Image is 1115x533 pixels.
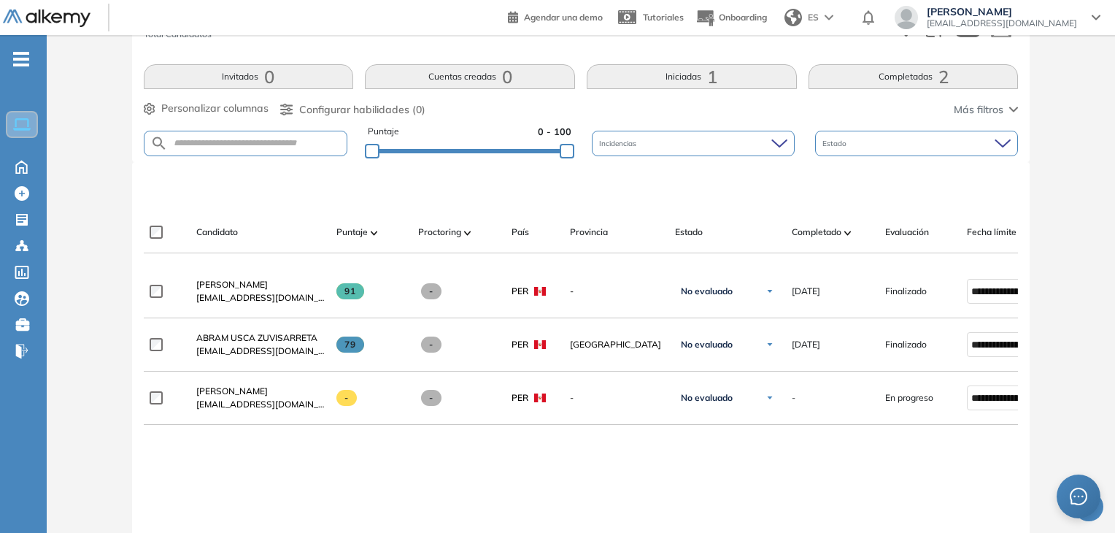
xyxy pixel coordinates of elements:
span: Estado [675,226,703,239]
img: PER [534,340,546,349]
button: Cuentas creadas0 [365,64,575,89]
a: Agendar una demo [508,7,603,25]
button: Invitados0 [144,64,354,89]
a: ABRAM USCA ZUVISARRETA [196,331,325,345]
button: Iniciadas1 [587,64,797,89]
button: Onboarding [695,2,767,34]
span: [EMAIL_ADDRESS][DOMAIN_NAME] [927,18,1077,29]
img: [missing "en.ARROW_ALT" translation] [371,231,378,235]
span: message [1070,488,1087,505]
span: 79 [336,337,365,353]
span: - [570,285,663,298]
span: Candidato [196,226,238,239]
span: Personalizar columnas [161,101,269,116]
span: [DATE] [792,285,820,298]
button: Personalizar columnas [144,101,269,116]
span: - [792,391,795,404]
span: ES [808,11,819,24]
img: Ícono de flecha [765,394,774,402]
span: País [512,226,529,239]
span: Puntaje [336,226,368,239]
img: [missing "en.ARROW_ALT" translation] [844,231,852,235]
span: No evaluado [681,392,733,404]
div: Incidencias [592,131,795,156]
div: Estado [815,131,1018,156]
span: Puntaje [368,125,399,139]
img: world [784,9,802,26]
span: [DATE] [792,338,820,351]
span: - [570,391,663,404]
span: Fecha límite [967,226,1016,239]
span: Proctoring [418,226,461,239]
span: No evaluado [681,339,733,350]
span: No evaluado [681,285,733,297]
img: SEARCH_ALT [150,134,168,153]
img: [missing "en.ARROW_ALT" translation] [464,231,471,235]
span: - [421,337,442,353]
span: Agendar una demo [524,12,603,23]
span: [EMAIL_ADDRESS][DOMAIN_NAME] [196,345,325,358]
span: - [336,390,358,406]
span: Finalizado [885,338,927,351]
span: PER [512,391,528,404]
img: PER [534,287,546,296]
span: PER [512,285,528,298]
img: PER [534,394,546,402]
span: ABRAM USCA ZUVISARRETA [196,332,317,343]
img: Logo [3,9,90,28]
img: Ícono de flecha [765,287,774,296]
span: Provincia [570,226,608,239]
i: - [13,58,29,61]
span: 0 - 100 [538,125,571,139]
img: arrow [825,15,833,20]
span: Tutoriales [643,12,684,23]
a: [PERSON_NAME] [196,385,325,398]
span: Evaluación [885,226,929,239]
span: [PERSON_NAME] [196,386,268,396]
span: [EMAIL_ADDRESS][DOMAIN_NAME] [196,291,325,304]
span: - [421,283,442,299]
span: [PERSON_NAME] [196,279,268,290]
span: Estado [822,138,849,149]
span: [GEOGRAPHIC_DATA] [570,338,663,351]
span: Configurar habilidades (0) [299,102,425,118]
a: [PERSON_NAME] [196,278,325,291]
span: Más filtros [954,102,1003,118]
span: [EMAIL_ADDRESS][DOMAIN_NAME] [196,398,325,411]
span: 91 [336,283,365,299]
button: Completadas2 [809,64,1019,89]
button: Configurar habilidades (0) [280,102,425,118]
span: Finalizado [885,285,927,298]
span: [PERSON_NAME] [927,6,1077,18]
span: Completado [792,226,841,239]
img: Ícono de flecha [765,340,774,349]
span: Incidencias [599,138,639,149]
span: PER [512,338,528,351]
button: Más filtros [954,102,1018,118]
span: En progreso [885,391,933,404]
span: - [421,390,442,406]
span: Onboarding [719,12,767,23]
